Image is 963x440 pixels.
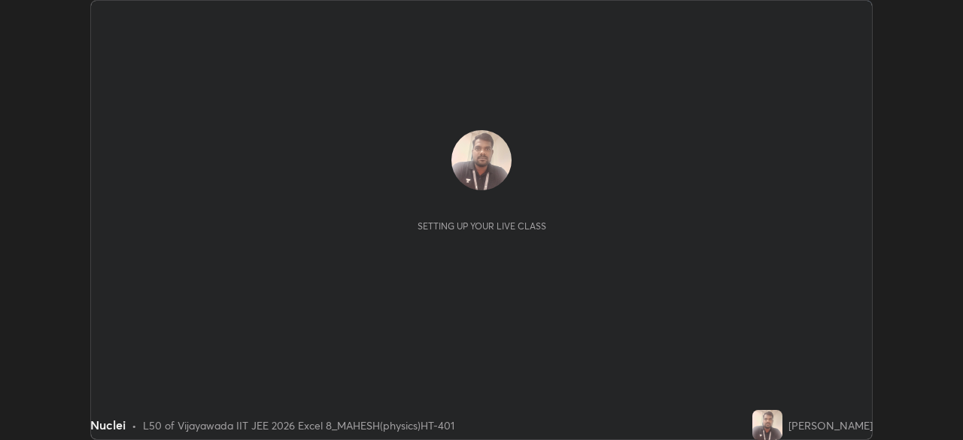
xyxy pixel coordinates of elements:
div: L50 of Vijayawada IIT JEE 2026 Excel 8_MAHESH(physics)HT-401 [143,417,454,433]
div: [PERSON_NAME] [788,417,873,433]
img: f7dda54eb330425e940b2529e69b6b73.jpg [752,410,782,440]
div: • [132,417,137,433]
div: Setting up your live class [418,220,546,232]
div: Nuclei [90,416,126,434]
img: f7dda54eb330425e940b2529e69b6b73.jpg [451,130,512,190]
